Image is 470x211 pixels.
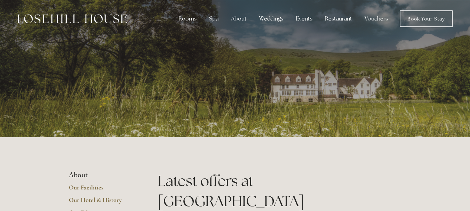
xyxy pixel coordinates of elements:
div: Weddings [254,12,289,26]
div: About [225,12,252,26]
img: Losehill House [17,14,127,23]
div: Spa [204,12,224,26]
a: Book Your Stay [400,10,453,27]
div: Restaurant [319,12,358,26]
li: About [69,171,135,180]
div: Rooms [173,12,202,26]
a: Our Facilities [69,184,135,196]
a: Vouchers [359,12,393,26]
a: Our Hotel & History [69,196,135,209]
div: Events [290,12,318,26]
